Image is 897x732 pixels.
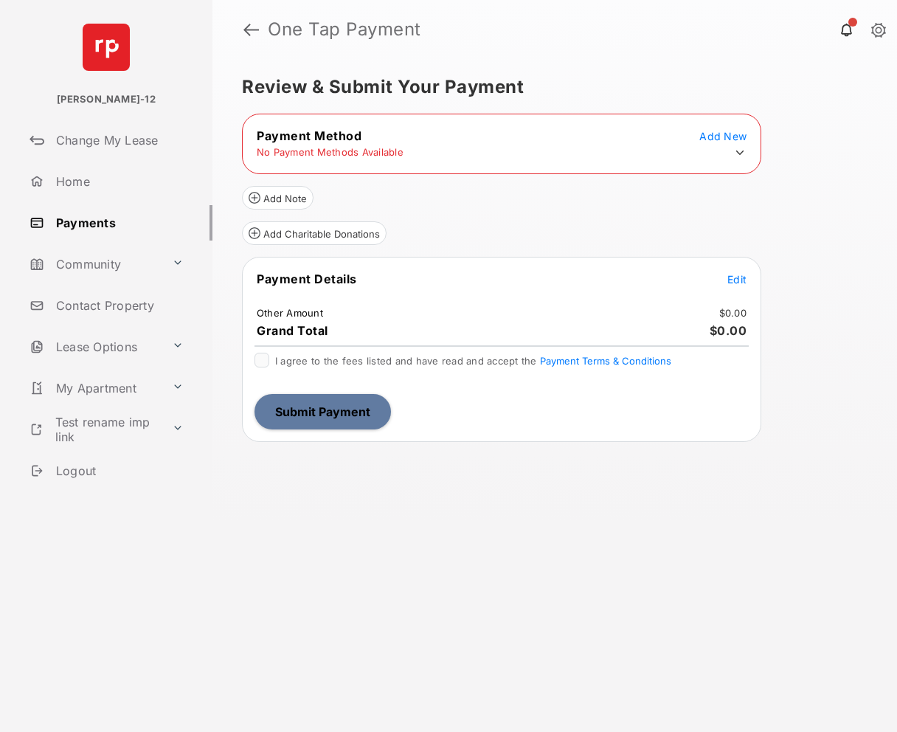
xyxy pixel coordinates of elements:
[242,78,856,96] h5: Review & Submit Your Payment
[83,24,130,71] img: svg+xml;base64,PHN2ZyB4bWxucz0iaHR0cDovL3d3dy53My5vcmcvMjAwMC9zdmciIHdpZHRoPSI2NCIgaGVpZ2h0PSI2NC...
[242,186,314,210] button: Add Note
[727,272,747,286] button: Edit
[24,412,166,447] a: Test rename imp link
[24,370,166,406] a: My Apartment
[254,394,391,429] button: Submit Payment
[24,329,166,365] a: Lease Options
[24,205,212,241] a: Payments
[256,306,324,320] td: Other Amount
[540,355,671,367] button: I agree to the fees listed and have read and accept the
[710,323,747,338] span: $0.00
[24,453,212,488] a: Logout
[257,272,357,286] span: Payment Details
[24,288,212,323] a: Contact Property
[699,128,747,143] button: Add New
[257,323,328,338] span: Grand Total
[718,306,747,320] td: $0.00
[24,122,212,158] a: Change My Lease
[699,130,747,142] span: Add New
[24,246,166,282] a: Community
[24,164,212,199] a: Home
[242,221,387,245] button: Add Charitable Donations
[57,92,156,107] p: [PERSON_NAME]-12
[727,273,747,286] span: Edit
[256,145,404,159] td: No Payment Methods Available
[257,128,361,143] span: Payment Method
[275,355,671,367] span: I agree to the fees listed and have read and accept the
[268,21,421,38] strong: One Tap Payment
